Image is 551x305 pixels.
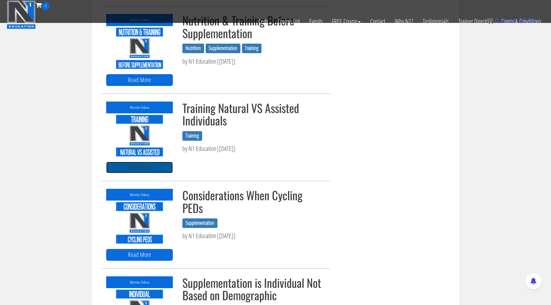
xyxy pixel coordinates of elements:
a: FREE Course [327,10,365,32]
h3: Training Natural VS Assisted Individuals [182,102,326,127]
span: $ [519,17,523,24]
h3: Supplementation is Individual Not Based on Demographic [182,276,326,301]
span: by N1 Education [182,57,217,66]
span: Nutrition [182,44,204,53]
h3: Considerations When Cycling PEDs [182,189,326,214]
span: 0 [42,2,50,10]
a: Read More [106,162,173,174]
a: Contact [365,10,390,32]
img: icon11.png [487,18,493,24]
img: Considerations When Cycling PEDs [106,201,173,245]
span: items: [500,17,517,24]
img: Training Natural VS Assisted Individuals [106,113,173,158]
span: Training [182,131,202,141]
a: 0 [36,1,50,9]
p: | | [182,144,326,153]
img: n1-education [7,0,36,29]
span: 0 [495,17,498,24]
span: Supplementation [182,218,217,228]
a: Testimonials [418,10,453,32]
h6: Member Videos [106,105,173,110]
h6: Member Videos [106,280,173,284]
span: [DATE] [219,231,233,240]
img: Nutrition & Training Before Supplementation [106,26,173,71]
span: by N1 Education [182,144,217,153]
a: Why N1? [390,10,418,32]
span: Training [242,44,261,53]
bdi: 0.00 [519,17,535,24]
h3: Nutrition & Training Before Supplementation [182,14,326,39]
p: | | [182,231,326,241]
span: Supplementation [206,44,240,53]
span: [DATE] [219,144,233,153]
a: Certs [253,10,273,32]
a: Trainer Directory [453,10,497,32]
span: by N1 Education [182,231,217,240]
a: Events [305,10,327,32]
a: Read More [106,74,173,86]
a: Terms & Conditions [497,10,546,32]
span: [DATE] [219,57,233,66]
a: Course List [273,10,305,32]
a: 0 items: $0.00 [487,17,535,24]
a: Read More [106,249,173,261]
h6: Member Videos [106,193,173,197]
p: | | [182,57,326,66]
